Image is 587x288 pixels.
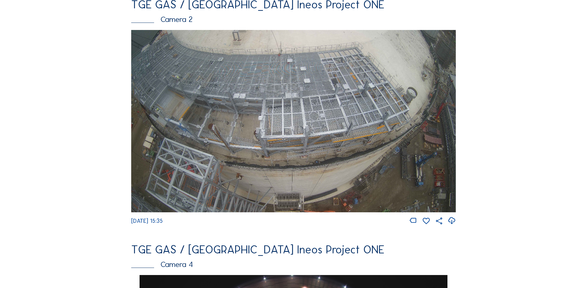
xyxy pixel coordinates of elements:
[131,244,456,255] div: TGE GAS / [GEOGRAPHIC_DATA] Ineos Project ONE
[131,30,456,212] img: Image
[131,260,456,268] div: Camera 4
[131,218,163,224] span: [DATE] 15:35
[131,15,456,23] div: Camera 2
